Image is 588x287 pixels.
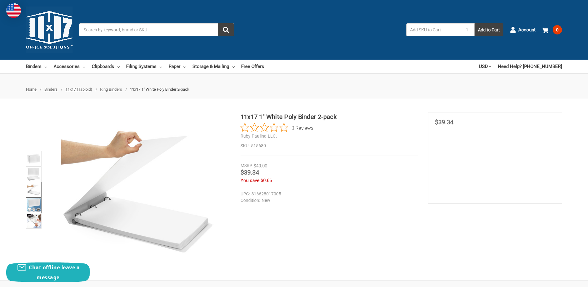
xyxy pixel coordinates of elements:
[261,178,272,183] span: $0.66
[241,191,415,197] dd: 816628017005
[241,60,264,73] a: Free Offers
[241,197,415,204] dd: New
[510,22,536,38] a: Account
[475,23,503,36] button: Add to Cart
[27,214,41,228] img: 11x17 1" White Poly Binder 2-pack
[291,123,313,132] span: 0 Reviews
[241,143,418,149] dd: 515680
[26,60,47,73] a: Binders
[169,60,186,73] a: Paper
[241,197,260,204] dt: Condition:
[130,87,189,92] span: 11x17 1" White Poly Binder 2-pack
[29,264,80,281] span: Chat offline leave a message
[54,60,85,73] a: Accessories
[435,118,453,126] span: $39.34
[241,123,313,132] button: Rated 0 out of 5 stars from 0 reviews. Jump to reviews.
[6,262,90,282] button: Chat offline leave a message
[61,112,216,267] img: 11x17 1" White Poly Binder 2-pack
[44,87,58,92] a: Binders
[241,178,259,183] span: You save
[241,162,252,169] div: MSRP
[254,163,267,169] span: $40.00
[479,60,491,73] a: USD
[241,191,250,197] dt: UPC:
[126,60,162,73] a: Filing Systems
[27,167,41,181] img: 11x17 1" White Poly Binder 2-pack
[241,169,259,176] span: $39.34
[241,134,277,139] a: Ruby Paulina LLC.
[26,87,37,92] a: Home
[542,22,562,38] a: 0
[241,112,418,121] h1: 11x17 1" White Poly Binder 2-pack
[553,25,562,34] span: 0
[27,198,41,212] img: 11x17 1" White Poly Binder 2-pack
[406,23,460,36] input: Add SKU to Cart
[79,23,234,36] input: Search by keyword, brand or SKU
[26,7,73,53] img: 11x17.com
[65,87,92,92] a: 11x17 (Tabloid)
[92,60,120,73] a: Clipboards
[498,60,562,73] a: Need Help? [PHONE_NUMBER]
[27,183,41,197] img: 11x17 white poly binder with a durable cover, shown open and closed for detailed view.
[100,87,122,92] a: Ring Binders
[241,143,250,149] dt: SKU:
[518,26,536,34] span: Account
[6,3,21,18] img: duty and tax information for United States
[27,152,41,166] img: 11x17 1" White Poly Binder 2-pack
[192,60,235,73] a: Storage & Mailing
